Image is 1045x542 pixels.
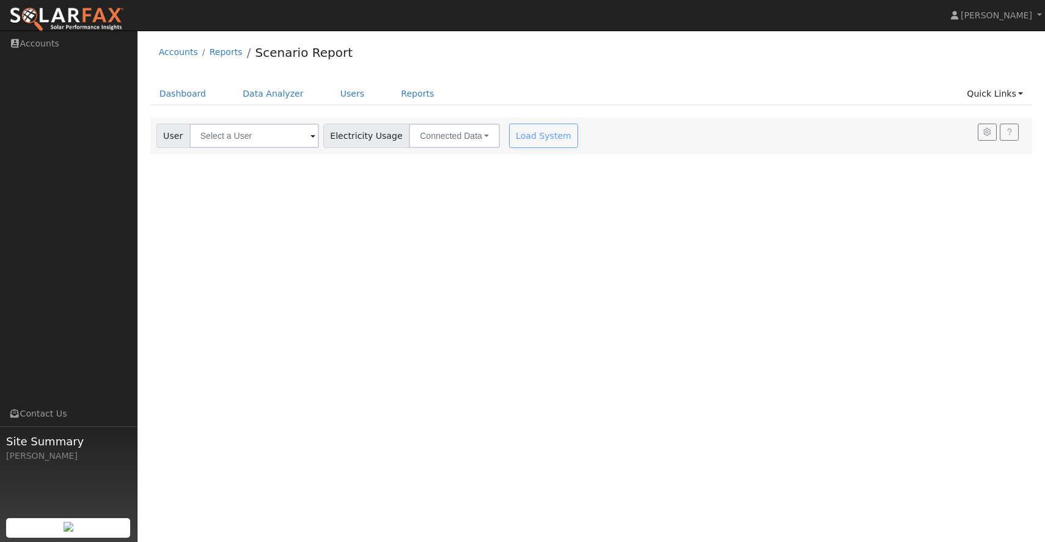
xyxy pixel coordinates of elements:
a: Dashboard [150,83,216,105]
a: Reports [210,47,243,57]
a: Reports [392,83,443,105]
a: Data Analyzer [233,83,313,105]
img: SolarFax [9,7,124,32]
a: Accounts [159,47,198,57]
span: Site Summary [6,433,131,450]
div: [PERSON_NAME] [6,450,131,462]
a: Users [331,83,374,105]
span: [PERSON_NAME] [961,10,1032,20]
img: retrieve [64,522,73,532]
a: Scenario Report [255,45,353,60]
a: Quick Links [958,83,1032,105]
